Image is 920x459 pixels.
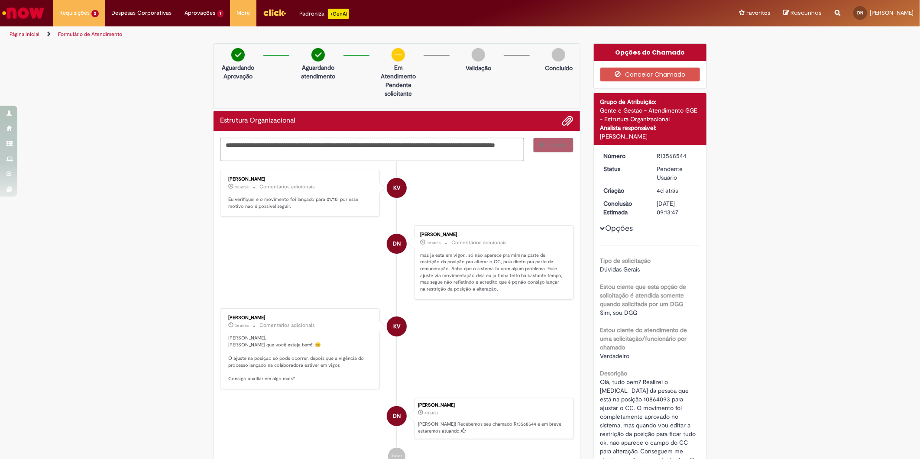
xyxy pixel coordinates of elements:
time: 26/09/2025 14:13:47 [427,240,441,246]
div: 25/09/2025 18:28:04 [657,186,697,195]
dt: Conclusão Estimada [597,199,651,217]
span: KV [393,178,400,198]
span: Aprovações [185,9,216,17]
div: [DATE] 09:13:47 [657,199,697,217]
span: Sim, sou DGG [600,309,638,317]
div: [PERSON_NAME] [228,315,373,320]
span: DN [393,233,401,254]
small: Comentários adicionais [259,183,315,191]
time: 26/09/2025 16:35:05 [235,184,249,190]
b: Estou ciente que esta opção de solicitação é atendida somente quando solicitada por um DGG [600,283,687,308]
div: Deise Oliveira Do Nascimento [387,234,407,254]
p: Validação [466,64,491,72]
li: Deise Oliveira Do Nascimento [220,398,573,440]
p: [PERSON_NAME]! Recebemos seu chamado R13568544 e em breve estaremos atuando. [418,421,569,434]
div: Gente e Gestão - Atendimento GGE - Estrutura Organizacional [600,106,700,123]
span: 3d atrás [427,240,441,246]
span: 1 [217,10,224,17]
a: Rascunhos [783,9,822,17]
span: 3d atrás [235,323,249,328]
p: Em Atendimento [377,63,419,81]
dt: Número [597,152,651,160]
div: [PERSON_NAME] [418,403,569,408]
b: Tipo de solicitação [600,257,651,265]
span: DN [393,406,401,427]
span: More [236,9,250,17]
span: Favoritos [746,9,770,17]
p: [PERSON_NAME], [PERSON_NAME] que você esteja bem!! 😊 O ajuste na posição só pode ocorrer, depois ... [228,335,373,382]
span: 4d atrás [657,187,678,194]
dt: Criação [597,186,651,195]
img: ServiceNow [1,4,45,22]
div: Opções do Chamado [594,44,707,61]
b: Descrição [600,369,628,377]
p: Eu verifiquei e o movimento foi lançado para 01/10, por esse motivo não é possível seguir. [228,196,373,210]
img: circle-minus.png [392,48,405,61]
span: Dúvidas Gerais [600,265,640,273]
h2: Estrutura Organizacional Histórico de tíquete [220,117,295,125]
div: Karine Vieira [387,178,407,198]
div: [PERSON_NAME] [420,232,564,237]
span: 4d atrás [424,411,438,416]
small: Comentários adicionais [451,239,507,246]
small: Comentários adicionais [259,322,315,329]
div: [PERSON_NAME] [228,177,373,182]
span: Verdadeiro [600,352,630,360]
p: mas já esta em vigor.. só não aparece pra mim na parte de restrição da posição pra alterar o CC, ... [420,252,564,293]
button: Adicionar anexos [562,115,573,126]
span: 3d atrás [235,184,249,190]
p: Concluído [545,64,573,72]
img: img-circle-grey.png [472,48,485,61]
span: KV [393,316,400,337]
time: 26/09/2025 13:32:21 [235,323,249,328]
span: [PERSON_NAME] [870,9,914,16]
p: Aguardando Aprovação [217,63,259,81]
time: 25/09/2025 18:28:04 [424,411,438,416]
img: click_logo_yellow_360x200.png [263,6,286,19]
div: Karine Vieira [387,317,407,336]
button: Cancelar Chamado [600,68,700,81]
time: 25/09/2025 18:28:04 [657,187,678,194]
div: Padroniza [299,9,349,19]
span: Despesas Corporativas [112,9,172,17]
div: Analista responsável: [600,123,700,132]
img: check-circle-green.png [311,48,325,61]
div: Grupo de Atribuição: [600,97,700,106]
span: Requisições [59,9,90,17]
span: DN [857,10,863,16]
ul: Trilhas de página [6,26,607,42]
img: img-circle-grey.png [552,48,565,61]
div: [PERSON_NAME] [600,132,700,141]
p: Pendente solicitante [377,81,419,98]
img: check-circle-green.png [231,48,245,61]
span: Rascunhos [790,9,822,17]
p: Aguardando atendimento [297,63,339,81]
div: Pendente Usuário [657,165,697,182]
span: 2 [91,10,99,17]
div: R13568544 [657,152,697,160]
b: Estou ciente do atendimento de uma solicitação/funcionário por chamado [600,326,687,351]
div: Deise Oliveira Do Nascimento [387,406,407,426]
a: Página inicial [10,31,39,38]
p: +GenAi [328,9,349,19]
textarea: Digite sua mensagem aqui... [220,138,524,161]
dt: Status [597,165,651,173]
a: Formulário de Atendimento [58,31,122,38]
